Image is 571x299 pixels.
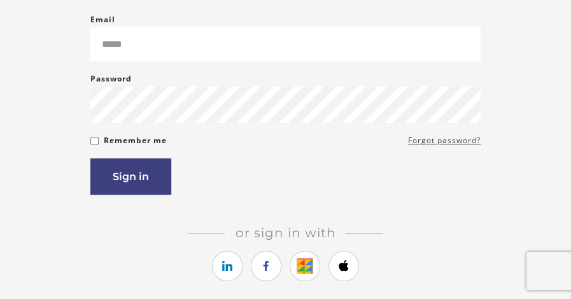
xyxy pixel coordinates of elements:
span: Or sign in with [225,225,346,240]
a: https://courses.thinkific.com/users/auth/linkedin?ss%5Breferral%5D=&ss%5Buser_return_to%5D=&ss%5B... [212,251,243,281]
label: Password [90,71,132,87]
a: Forgot password? [408,133,481,148]
a: https://courses.thinkific.com/users/auth/apple?ss%5Breferral%5D=&ss%5Buser_return_to%5D=&ss%5Bvis... [328,251,359,281]
label: Remember me [104,133,167,148]
button: Sign in [90,158,171,195]
label: Email [90,12,115,27]
a: https://courses.thinkific.com/users/auth/facebook?ss%5Breferral%5D=&ss%5Buser_return_to%5D=&ss%5B... [251,251,281,281]
a: https://courses.thinkific.com/users/auth/google?ss%5Breferral%5D=&ss%5Buser_return_to%5D=&ss%5Bvi... [290,251,320,281]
